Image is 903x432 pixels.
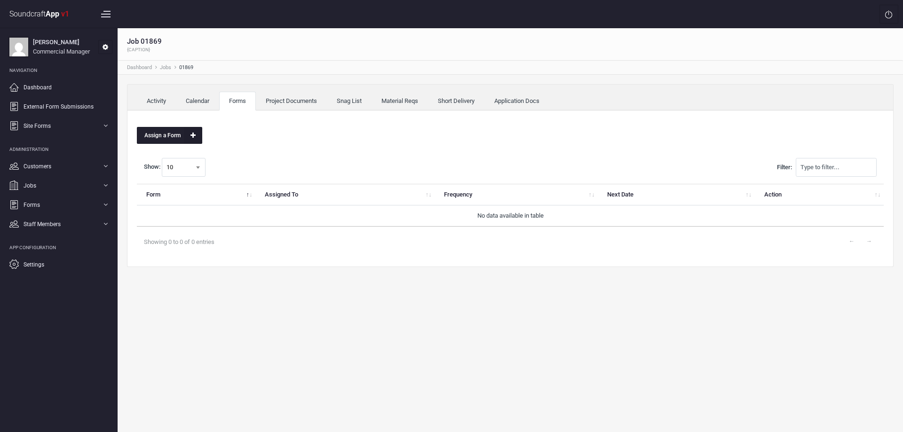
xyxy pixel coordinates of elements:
span: Forms [24,201,40,209]
a: Project Documents [256,92,327,110]
td: No data available in table [137,205,884,227]
th: Form: activate to sort column descending [137,184,255,205]
span: Filter: [777,164,792,171]
input: Filter: [796,158,877,177]
strong: v1 [61,9,69,18]
th: Next Date: activate to sort column ascending [598,184,755,205]
span: External Form Submissions [24,102,94,111]
a: Jobs [160,64,171,71]
strong: App [46,9,59,18]
span: Show: [144,163,160,170]
div: Showing 0 to 0 of 0 entries [144,234,214,247]
strong: [PERSON_NAME] [33,39,79,46]
a: External Form Submissions [5,97,112,116]
th: Assigned To: activate to sort column ascending [255,184,435,205]
a: Material Reqs [372,92,428,110]
li: App Configuration [5,238,112,252]
a: Application Docs [484,92,549,110]
a: Site Forms [5,116,112,135]
a: Short Delivery [428,92,484,110]
a: Staff Members [5,214,112,233]
a: Forms [219,92,256,110]
a: Snag List [327,92,372,110]
li: Administration [5,140,112,154]
a: Forms [5,195,112,214]
span: Staff Members [24,220,61,228]
span: Settings [24,260,44,269]
a: Activity [137,92,176,110]
span: Customers [24,162,51,171]
span: 10 [162,158,206,177]
a: Jobs [5,176,112,195]
p: {caption} [127,46,162,53]
button: Assign a Form [137,127,202,144]
span: 10 [162,158,205,176]
h1: Job 01869 [127,37,162,46]
a: Customers [5,157,112,175]
span: Dashboard [24,83,52,92]
span: Jobs [24,181,36,190]
a: Settings [5,255,112,274]
span: Commercial Manager [33,48,90,55]
li: 01869 [171,63,193,72]
nav: breadcrumb [118,28,903,74]
a: Calendar [176,92,219,110]
th: Action: activate to sort column ascending [755,184,884,205]
span: Site Forms [24,122,51,130]
li: Navigation [5,61,112,75]
th: Frequency: activate to sort column ascending [435,184,598,205]
a: Dashboard [127,64,152,71]
a: Dashboard [5,78,112,96]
